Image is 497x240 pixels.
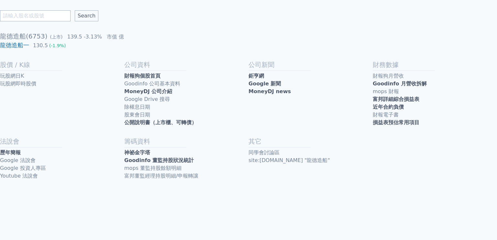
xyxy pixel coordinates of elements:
a: Goodinfo 月營收拆解 [373,80,497,88]
a: 財報電子書 [373,111,497,119]
iframe: Chat Widget [465,209,497,240]
a: 富邦詳細綜合損益表 [373,95,497,103]
h2: 公司新聞 [248,60,373,69]
h2: 財務數據 [373,60,497,69]
input: Search [75,10,98,21]
a: Google Drive 搜尋 [124,95,248,103]
div: 130.5 [32,42,49,49]
a: Goodinfo 公司基本資料 [124,80,248,88]
span: (-1.9%) [49,43,66,48]
a: MoneyDJ news [248,88,373,95]
span: 市值 億 [107,34,124,40]
h2: 籌碼資料 [124,137,248,146]
a: 股東會日期 [124,111,248,119]
a: 同學會討論區 [248,149,373,157]
a: 財報狗月營收 [373,72,497,80]
a: 損益表預估常用項目 [373,119,497,126]
div: 聊天小工具 [465,209,497,240]
a: 富邦董監經理持股明細/申報轉讓 [124,172,248,180]
a: 財報狗個股首頁 [124,72,248,80]
span: 139.5 -3.13% [67,34,102,40]
span: (上市) [50,34,63,39]
h2: 其它 [248,137,373,146]
a: 神祕金字塔 [124,149,248,157]
a: 除權息日期 [124,103,248,111]
h2: 公司資料 [124,60,248,69]
a: 鉅亨網 [248,72,373,80]
a: Google 新聞 [248,80,373,88]
a: 公開說明書（上市櫃、可轉債） [124,119,248,126]
a: mops 財報 [373,88,497,95]
a: Goodinfo 董監持股狀況統計 [124,157,248,164]
a: site:[DOMAIN_NAME] "龍德造船" [248,157,373,164]
a: mops 董監持股餘額明細 [124,164,248,172]
a: MoneyDJ 公司介紹 [124,88,248,95]
a: 近年合約負債 [373,103,497,111]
